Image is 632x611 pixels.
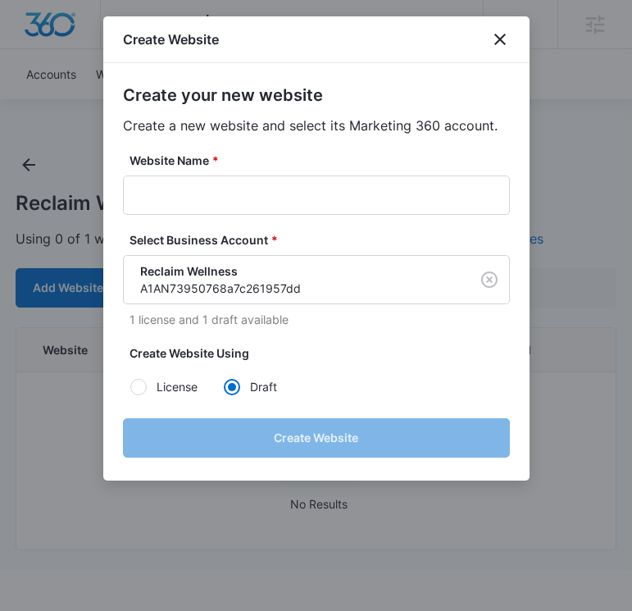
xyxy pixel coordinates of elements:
[130,311,510,328] p: 1 license and 1 draft available
[223,378,316,395] label: Draft
[123,30,219,49] h1: Create Website
[490,30,510,49] button: close
[123,116,510,135] p: Create a new website and select its Marketing 360 account.
[476,267,502,293] button: Clear
[130,378,223,395] label: License
[130,344,516,362] label: Create Website Using
[130,231,516,249] label: Select Business Account
[140,262,447,280] p: Reclaim Wellness
[123,83,510,107] h2: Create your new website
[130,152,516,169] label: Website Name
